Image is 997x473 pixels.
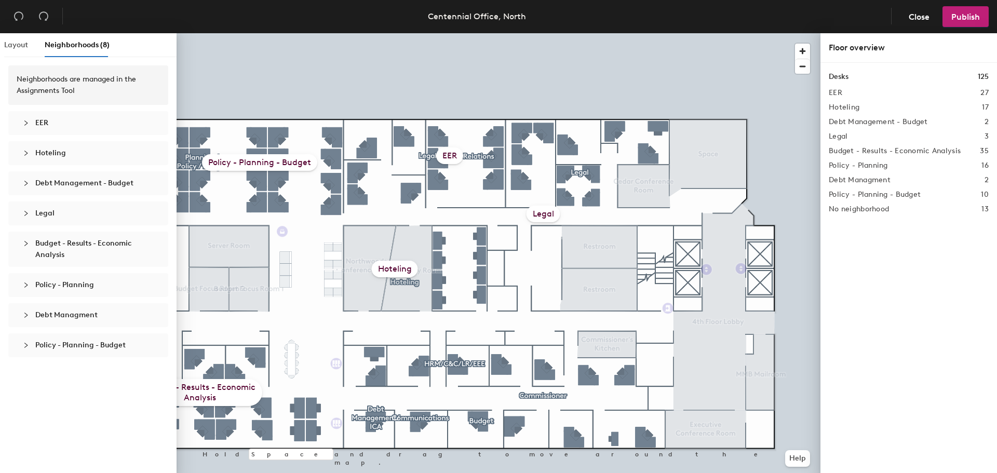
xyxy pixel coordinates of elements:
[35,118,48,127] span: EER
[17,273,160,297] div: Policy - Planning
[982,103,989,112] h2: 17
[900,6,938,27] button: Close
[985,132,989,141] h2: 3
[829,89,842,97] h2: EER
[829,205,889,213] h2: No neighborhood
[8,6,29,27] button: Undo (⌘ + Z)
[23,240,29,247] span: collapsed
[35,179,133,187] span: Debt Management - Budget
[829,147,961,155] h2: Budget - Results - Economic Analysis
[23,120,29,126] span: collapsed
[980,147,989,155] h2: 35
[35,209,55,218] span: Legal
[829,71,848,83] h1: Desks
[372,261,418,277] div: Hoteling
[35,148,66,157] span: Hoteling
[981,205,989,213] h2: 13
[829,191,921,199] h2: Policy - Planning - Budget
[14,11,24,21] span: undo
[17,333,160,357] div: Policy - Planning - Budget
[17,111,160,135] div: EER
[527,206,560,222] div: Legal
[35,310,98,319] span: Debt Managment
[436,147,463,164] div: EER
[23,282,29,288] span: collapsed
[980,89,989,97] h2: 27
[428,10,526,23] div: Centennial Office, North
[829,176,891,184] h2: Debt Managment
[23,312,29,318] span: collapsed
[985,176,989,184] h2: 2
[829,132,847,141] h2: Legal
[4,40,28,49] span: Layout
[785,450,810,467] button: Help
[829,103,859,112] h2: Hoteling
[138,379,262,406] div: Budget - Results - Economic Analysis
[23,180,29,186] span: collapsed
[17,303,160,327] div: Debt Managment
[33,6,54,27] button: Redo (⌘ + ⇧ + Z)
[17,232,160,267] div: Budget - Results - Economic Analysis
[17,74,160,97] div: Neighborhoods are managed in the Assignments Tool
[23,210,29,217] span: collapsed
[942,6,989,27] button: Publish
[202,154,317,171] div: Policy - Planning - Budget
[981,161,989,170] h2: 16
[978,71,989,83] h1: 125
[829,118,928,126] h2: Debt Management - Budget
[981,191,989,199] h2: 10
[951,12,980,22] span: Publish
[45,40,110,49] span: Neighborhoods (8)
[23,150,29,156] span: collapsed
[35,341,126,349] span: Policy - Planning - Budget
[17,171,160,195] div: Debt Management - Budget
[17,201,160,225] div: Legal
[909,12,929,22] span: Close
[35,239,132,259] span: Budget - Results - Economic Analysis
[17,141,160,165] div: Hoteling
[829,161,888,170] h2: Policy - Planning
[985,118,989,126] h2: 2
[829,42,989,54] div: Floor overview
[23,342,29,348] span: collapsed
[35,280,94,289] span: Policy - Planning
